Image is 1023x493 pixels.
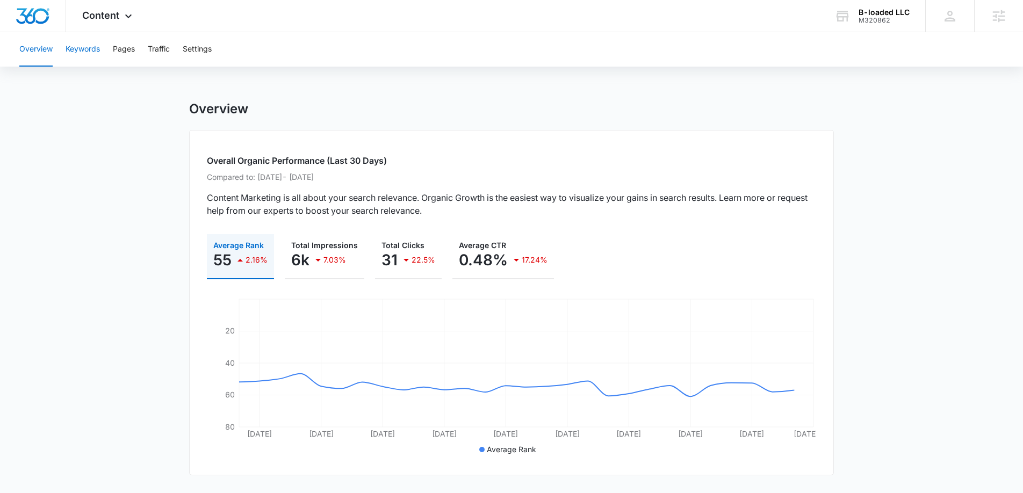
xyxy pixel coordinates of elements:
button: Settings [183,32,212,67]
tspan: [DATE] [493,429,518,438]
span: Average Rank [213,241,264,250]
p: 2.16% [246,256,268,264]
tspan: [DATE] [432,429,457,438]
span: Average Rank [487,445,536,454]
tspan: [DATE] [247,429,272,438]
button: Pages [113,32,135,67]
p: 17.24% [522,256,547,264]
tspan: [DATE] [794,429,818,438]
tspan: 80 [225,422,235,431]
div: account id [859,17,910,24]
p: 0.48% [459,251,508,269]
tspan: 60 [225,390,235,399]
tspan: [DATE] [616,429,641,438]
button: Keywords [66,32,100,67]
p: 7.03% [323,256,346,264]
tspan: [DATE] [739,429,764,438]
span: Total Clicks [381,241,424,250]
p: 22.5% [412,256,435,264]
p: Compared to: [DATE] - [DATE] [207,171,816,183]
span: Content [82,10,119,21]
span: Total Impressions [291,241,358,250]
p: 6k [291,251,309,269]
tspan: [DATE] [555,429,580,438]
tspan: [DATE] [370,429,395,438]
p: 55 [213,251,232,269]
div: account name [859,8,910,17]
tspan: 20 [225,326,235,335]
h2: Overall Organic Performance (Last 30 Days) [207,154,816,167]
button: Overview [19,32,53,67]
button: Traffic [148,32,170,67]
p: Content Marketing is all about your search relevance. Organic Growth is the easiest way to visual... [207,191,816,217]
tspan: [DATE] [678,429,703,438]
h1: Overview [189,101,248,117]
span: Average CTR [459,241,506,250]
tspan: [DATE] [309,429,334,438]
tspan: 40 [225,358,235,367]
p: 31 [381,251,398,269]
